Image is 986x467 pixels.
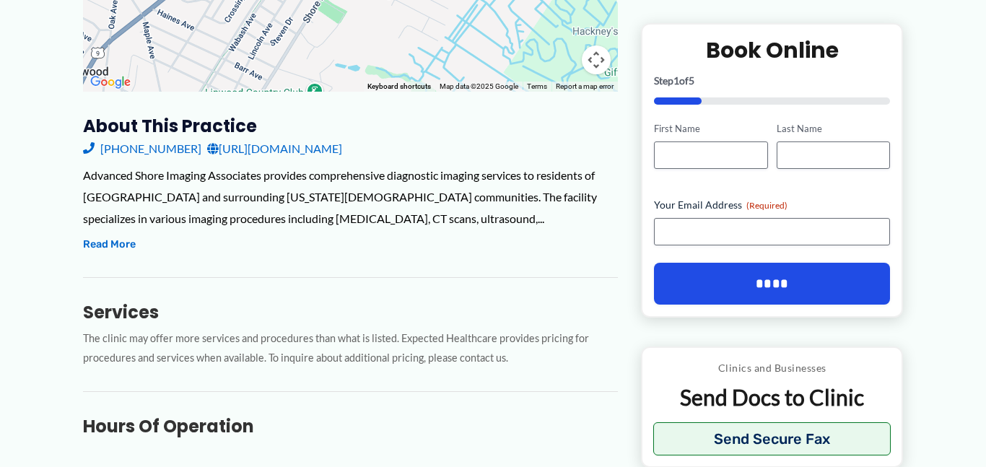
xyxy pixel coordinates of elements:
a: Terms (opens in new tab) [527,82,547,90]
div: Advanced Shore Imaging Associates provides comprehensive diagnostic imaging services to residents... [83,165,618,229]
button: Map camera controls [582,45,611,74]
h2: Book Online [654,36,890,64]
p: Send Docs to Clinic [653,383,891,411]
button: Send Secure Fax [653,422,891,455]
span: Map data ©2025 Google [440,82,518,90]
h3: About this practice [83,115,618,137]
a: Report a map error [556,82,614,90]
label: Last Name [777,122,890,136]
span: (Required) [746,200,788,211]
h3: Hours of Operation [83,415,618,437]
span: 5 [689,74,694,87]
h3: Services [83,301,618,323]
a: [PHONE_NUMBER] [83,138,201,160]
a: Open this area in Google Maps (opens a new window) [87,73,134,92]
label: First Name [654,122,767,136]
label: Your Email Address [654,198,890,212]
img: Google [87,73,134,92]
span: 1 [673,74,679,87]
p: The clinic may offer more services and procedures than what is listed. Expected Healthcare provid... [83,329,618,368]
p: Step of [654,76,890,86]
button: Read More [83,236,136,253]
p: Clinics and Businesses [653,359,891,377]
a: [URL][DOMAIN_NAME] [207,138,342,160]
button: Keyboard shortcuts [367,82,431,92]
